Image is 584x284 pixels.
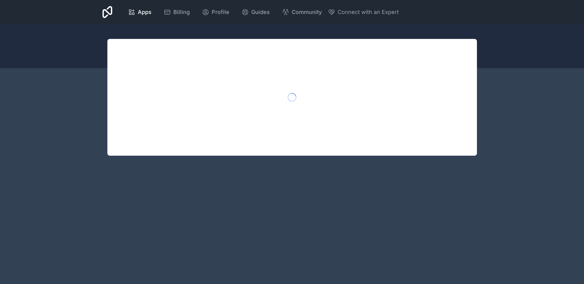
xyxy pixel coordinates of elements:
span: Connect with an Expert [338,8,399,16]
span: Community [292,8,322,16]
a: Billing [159,5,195,19]
a: Apps [123,5,156,19]
a: Guides [237,5,275,19]
span: Guides [251,8,270,16]
a: Community [277,5,327,19]
a: Profile [197,5,234,19]
span: Billing [173,8,190,16]
span: Profile [212,8,229,16]
button: Connect with an Expert [328,8,399,16]
span: Apps [138,8,151,16]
